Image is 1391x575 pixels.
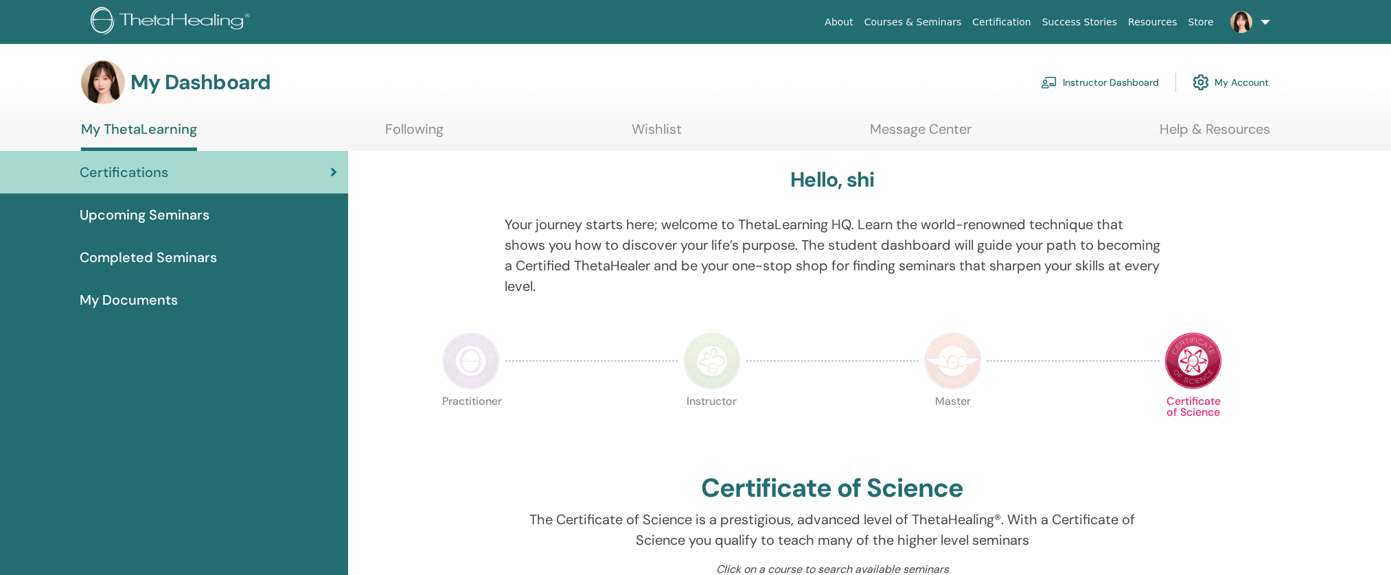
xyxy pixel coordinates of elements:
[870,121,972,148] a: Message Center
[80,204,209,225] span: Upcoming Seminars
[924,332,982,390] img: Master
[81,121,197,151] a: My ThetaLearning
[683,396,741,454] p: Instructor
[1164,332,1222,390] img: Certificate of Science
[505,509,1160,550] p: The Certificate of Science is a prestigious, advanced level of ThetaHealing®. With a Certificate ...
[91,7,255,38] img: logo.png
[1193,71,1209,94] img: cog.svg
[442,332,500,390] img: Practitioner
[1164,396,1222,454] p: Certificate of Science
[1123,10,1183,35] a: Resources
[632,121,682,148] a: Wishlist
[80,247,217,268] span: Completed Seminars
[505,214,1160,296] p: Your journey starts here; welcome to ThetaLearning HQ. Learn the world-renowned technique that sh...
[81,60,125,104] img: default.jpg
[1230,11,1252,33] img: default.jpg
[385,121,444,148] a: Following
[442,396,500,454] p: Practitioner
[1183,10,1219,35] a: Store
[1193,67,1269,97] a: My Account
[80,290,178,310] span: My Documents
[701,473,963,504] h2: Certificate of Science
[819,10,858,35] a: About
[1037,10,1123,35] a: Success Stories
[859,10,967,35] a: Courses & Seminars
[967,10,1036,35] a: Certification
[130,70,271,95] h3: My Dashboard
[1041,67,1159,97] a: Instructor Dashboard
[1160,121,1270,148] a: Help & Resources
[924,396,982,454] p: Master
[683,332,741,390] img: Instructor
[1041,76,1057,89] img: chalkboard-teacher.svg
[790,167,874,192] h3: Hello, shi
[80,162,168,183] span: Certifications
